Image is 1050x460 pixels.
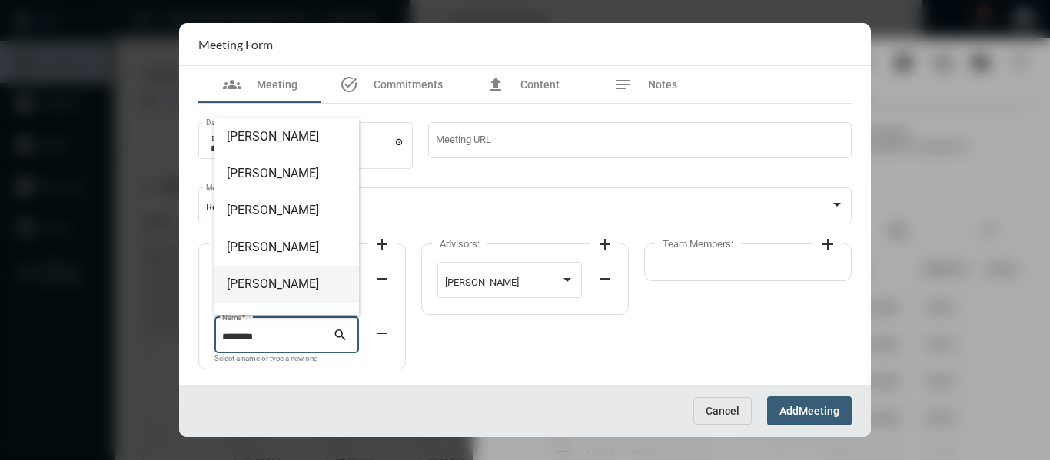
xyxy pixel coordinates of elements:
[648,78,677,91] span: Notes
[333,327,351,346] mat-icon: search
[767,396,852,425] button: AddMeeting
[198,37,273,51] h2: Meeting Form
[223,75,241,94] mat-icon: groups
[596,270,614,288] mat-icon: remove
[227,192,347,229] span: [PERSON_NAME]
[706,405,739,417] span: Cancel
[227,266,347,303] span: [PERSON_NAME]
[819,235,837,253] mat-icon: add
[614,75,633,94] mat-icon: notes
[520,78,560,91] span: Content
[373,270,391,288] mat-icon: remove
[432,238,487,250] label: Advisors:
[487,75,505,94] mat-icon: file_upload
[373,324,391,343] mat-icon: remove
[340,75,358,94] mat-icon: task_alt
[445,276,519,288] span: [PERSON_NAME]
[596,235,614,253] mat-icon: add
[799,405,839,418] span: Meeting
[209,238,271,250] label: Attendees:
[227,118,347,155] span: [PERSON_NAME]
[227,303,347,339] span: [PERSON_NAME]
[257,78,297,91] span: Meeting
[373,235,391,253] mat-icon: add
[227,155,347,192] span: [PERSON_NAME]
[779,405,799,418] span: Add
[214,355,317,363] mat-hint: Select a name or type a new one
[374,78,443,91] span: Commitments
[227,229,347,266] span: [PERSON_NAME]
[693,397,752,425] button: Cancel
[655,238,741,250] label: Team Members:
[206,201,238,213] span: Review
